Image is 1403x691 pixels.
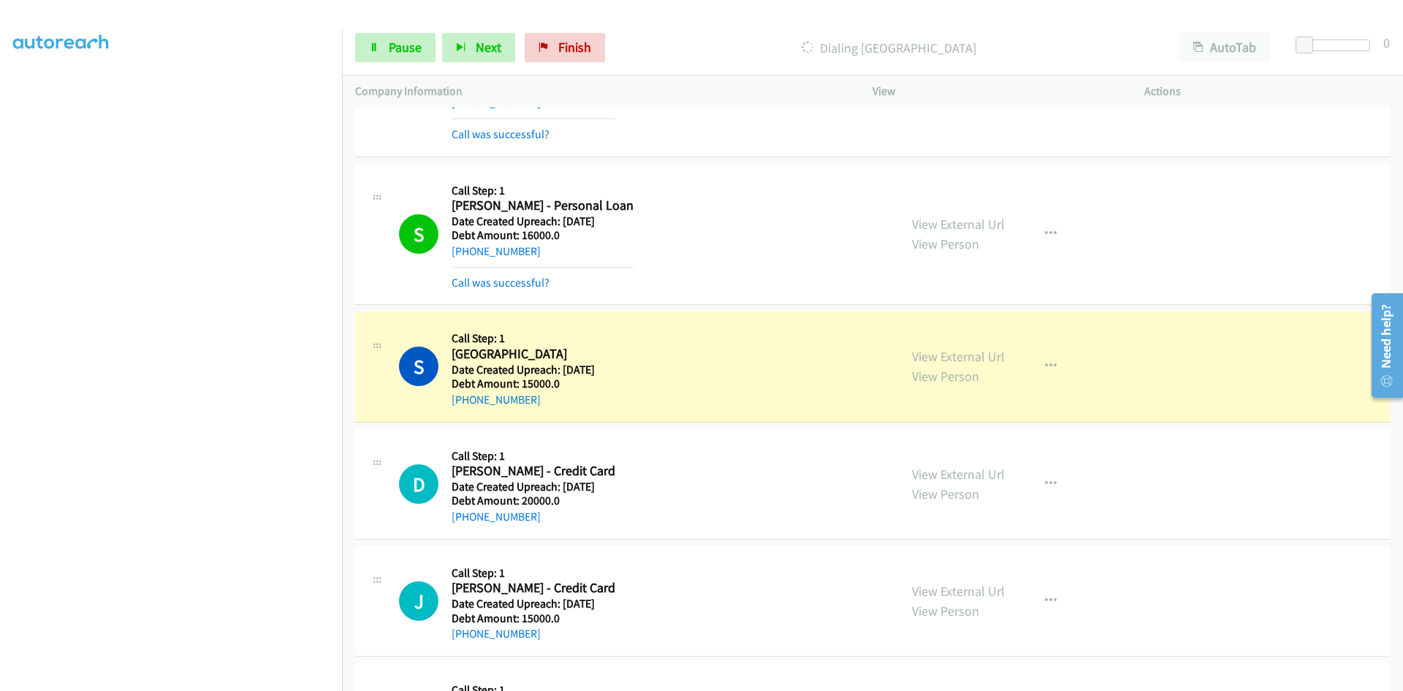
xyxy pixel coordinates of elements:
a: View External Url [912,348,1005,365]
span: Pause [389,39,422,56]
p: Actions [1144,83,1390,100]
h1: J [399,581,438,621]
span: Finish [558,39,591,56]
div: 0 [1383,33,1390,53]
h5: Debt Amount: 15000.0 [452,611,615,626]
iframe: Resource Center [1361,287,1403,404]
h5: Date Created Upreach: [DATE] [452,214,634,229]
h1: S [399,347,438,386]
div: The call is yet to be attempted [399,581,438,621]
a: [PHONE_NUMBER] [452,510,541,524]
a: View Person [912,603,979,619]
a: [PHONE_NUMBER] [452,393,541,407]
h5: Call Step: 1 [452,566,615,581]
a: View Person [912,235,979,252]
h1: D [399,464,438,504]
h5: Debt Amount: 15000.0 [452,377,595,391]
button: AutoTab [1179,33,1270,62]
a: Pause [355,33,436,62]
h2: [PERSON_NAME] - Credit Card [452,463,615,480]
h2: [PERSON_NAME] - Personal Loan [452,197,634,214]
a: View Person [912,486,979,502]
a: View External Url [912,466,1005,483]
h5: Date Created Upreach: [DATE] [452,480,615,494]
a: Call was successful? [452,127,550,141]
a: View External Url [912,583,1005,600]
h5: Debt Amount: 20000.0 [452,494,615,508]
p: Company Information [355,83,846,100]
h1: S [399,214,438,254]
div: The call is yet to be attempted [399,464,438,504]
a: Call was successful? [452,276,550,290]
h2: [PERSON_NAME] - Credit Card [452,580,615,597]
a: Finish [525,33,605,62]
div: Delay between calls (in seconds) [1303,39,1370,51]
button: Next [442,33,515,62]
p: Dialing [GEOGRAPHIC_DATA] [625,38,1153,58]
h5: Date Created Upreach: [DATE] [452,363,595,377]
span: Next [476,39,501,56]
h5: Call Step: 1 [452,184,634,198]
h5: Date Created Upreach: [DATE] [452,597,615,611]
a: View External Url [912,216,1005,233]
h5: Call Step: 1 [452,331,595,346]
a: [PHONE_NUMBER] [452,244,541,258]
a: [PHONE_NUMBER] [452,627,541,641]
p: View [872,83,1118,100]
h5: Call Step: 1 [452,449,615,464]
a: View Person [912,368,979,385]
h5: Debt Amount: 16000.0 [452,228,634,243]
h2: [GEOGRAPHIC_DATA] [452,346,595,363]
